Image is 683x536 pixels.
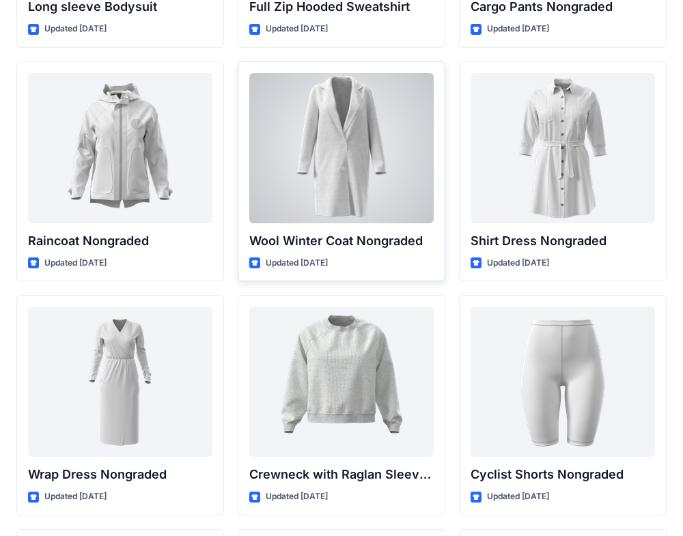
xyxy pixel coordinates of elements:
[266,490,328,504] p: Updated [DATE]
[471,307,655,457] a: Cyclist Shorts Nongraded
[249,465,434,484] p: Crewneck with Raglan Sleeve Nongraded
[487,490,549,504] p: Updated [DATE]
[471,73,655,223] a: Shirt Dress Nongraded
[44,490,107,504] p: Updated [DATE]
[266,256,328,270] p: Updated [DATE]
[28,73,212,223] a: Raincoat Nongraded
[28,307,212,457] a: Wrap Dress Nongraded
[487,22,549,36] p: Updated [DATE]
[471,231,655,251] p: Shirt Dress Nongraded
[487,256,549,270] p: Updated [DATE]
[28,465,212,484] p: Wrap Dress Nongraded
[44,22,107,36] p: Updated [DATE]
[249,307,434,457] a: Crewneck with Raglan Sleeve Nongraded
[44,256,107,270] p: Updated [DATE]
[249,73,434,223] a: Wool Winter Coat Nongraded
[471,465,655,484] p: Cyclist Shorts Nongraded
[28,231,212,251] p: Raincoat Nongraded
[266,22,328,36] p: Updated [DATE]
[249,231,434,251] p: Wool Winter Coat Nongraded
